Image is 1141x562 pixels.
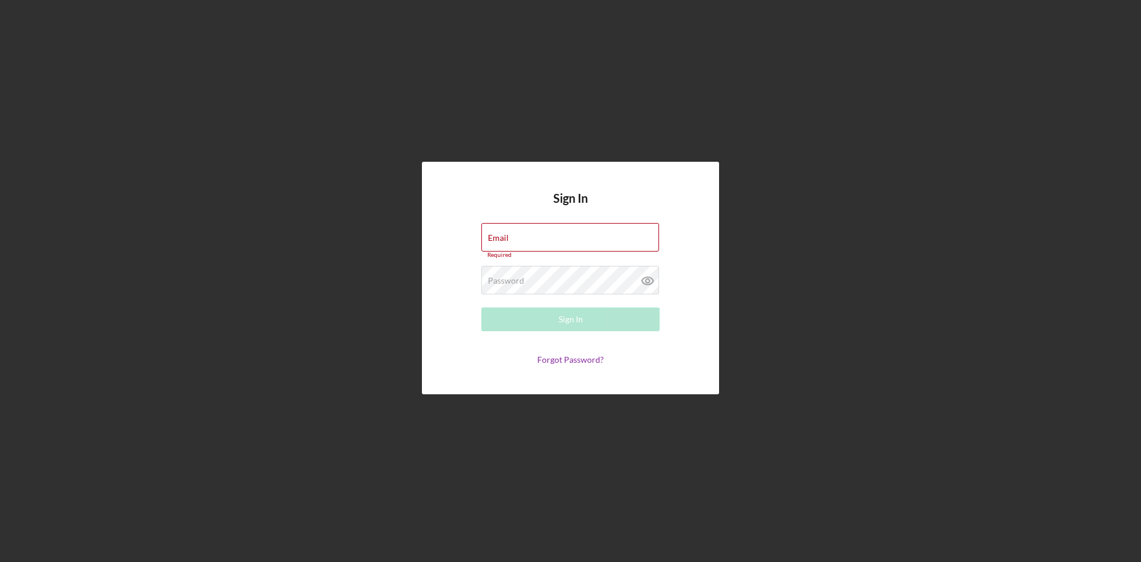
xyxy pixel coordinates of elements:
div: Required [481,252,660,259]
a: Forgot Password? [537,354,604,365]
label: Email [488,233,509,243]
h4: Sign In [553,191,588,223]
div: Sign In [559,307,583,331]
label: Password [488,276,524,285]
button: Sign In [481,307,660,331]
